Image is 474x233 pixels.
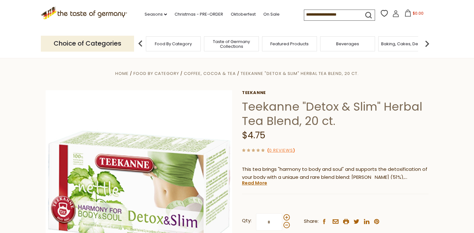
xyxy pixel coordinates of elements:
[263,11,280,18] a: On Sale
[175,11,223,18] a: Christmas - PRE-ORDER
[134,37,147,50] img: previous arrow
[155,41,192,46] a: Food By Category
[242,180,267,186] a: Read More
[270,41,309,46] a: Featured Products
[401,10,428,19] button: $0.00
[242,90,429,95] a: Teekanne
[381,41,431,46] a: Baking, Cakes, Desserts
[231,11,256,18] a: Oktoberfest
[115,70,129,76] a: Home
[133,70,179,76] a: Food By Category
[242,217,252,225] strong: Qty:
[269,147,293,154] a: 0 Reviews
[242,129,265,142] span: $4.75
[41,36,134,51] p: Choice of Categories
[145,11,167,18] a: Seasons
[256,213,282,231] input: Qty:
[206,39,257,49] a: Taste of Germany Collections
[241,70,359,76] a: Teekanne "Detox & Slim" Herbal Tea Blend, 20 ct.
[267,147,295,153] span: ( )
[242,165,429,181] p: This tea brings "harmony to body and soul" and supports the detoxification of your body with a un...
[242,99,429,128] h1: Teekanne "Detox & Slim" Herbal Tea Blend, 20 ct.
[413,11,424,16] span: $0.00
[304,217,319,225] span: Share:
[336,41,359,46] a: Beverages
[421,37,433,50] img: next arrow
[184,70,236,76] a: Coffee, Cocoa & Tea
